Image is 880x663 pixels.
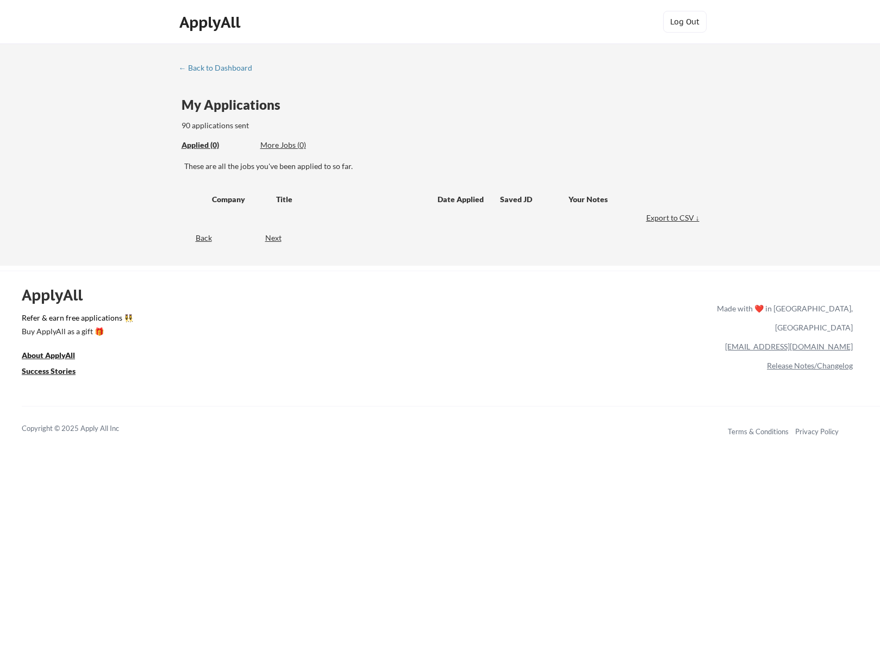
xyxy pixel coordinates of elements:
[182,98,289,111] div: My Applications
[260,140,340,151] div: More Jobs (0)
[22,286,95,304] div: ApplyAll
[265,233,294,243] div: Next
[663,11,707,33] button: Log Out
[22,423,147,434] div: Copyright © 2025 Apply All Inc
[438,194,485,205] div: Date Applied
[179,64,260,74] a: ← Back to Dashboard
[22,366,76,376] u: Success Stories
[646,212,702,223] div: Export to CSV ↓
[182,140,252,151] div: Applied (0)
[500,189,569,209] div: Saved JD
[22,351,75,360] u: About ApplyAll
[22,326,130,339] a: Buy ApplyAll as a gift 🎁
[725,342,853,351] a: [EMAIL_ADDRESS][DOMAIN_NAME]
[276,194,427,205] div: Title
[22,328,130,335] div: Buy ApplyAll as a gift 🎁
[728,427,789,436] a: Terms & Conditions
[22,349,90,363] a: About ApplyAll
[179,64,260,72] div: ← Back to Dashboard
[182,140,252,151] div: These are all the jobs you've been applied to so far.
[767,361,853,370] a: Release Notes/Changelog
[260,140,340,151] div: These are job applications we think you'd be a good fit for, but couldn't apply you to automatica...
[182,120,392,131] div: 90 applications sent
[22,365,90,379] a: Success Stories
[184,161,702,172] div: These are all the jobs you've been applied to so far.
[179,233,212,243] div: Back
[569,194,692,205] div: Your Notes
[179,13,244,32] div: ApplyAll
[22,314,490,326] a: Refer & earn free applications 👯‍♀️
[212,194,266,205] div: Company
[713,299,853,337] div: Made with ❤️ in [GEOGRAPHIC_DATA], [GEOGRAPHIC_DATA]
[795,427,839,436] a: Privacy Policy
